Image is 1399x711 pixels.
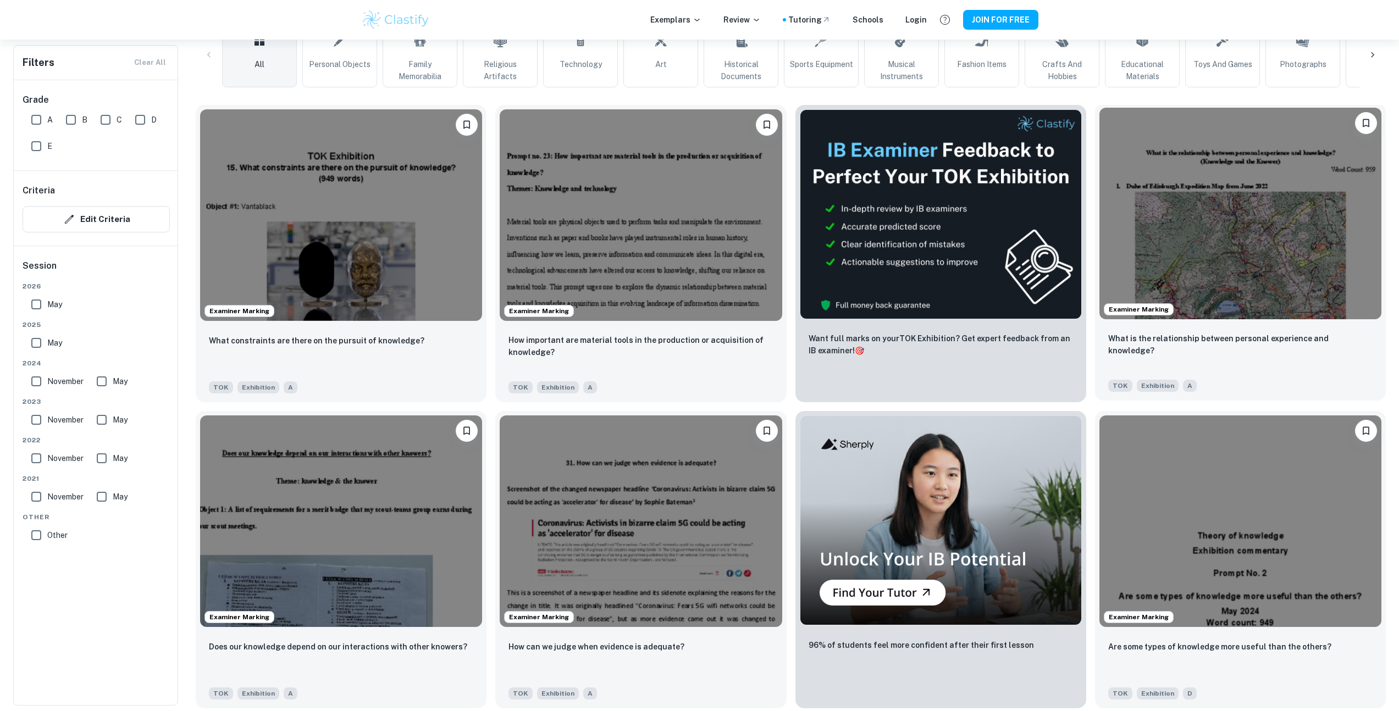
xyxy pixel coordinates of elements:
[1183,380,1197,392] span: A
[500,415,782,627] img: TOK Exhibition example thumbnail: How can we judge when evidence is adequa
[650,14,701,26] p: Exemplars
[209,641,467,653] p: Does our knowledge depend on our interactions with other knowers?
[508,687,533,699] span: TOK
[1099,415,1381,627] img: TOK Exhibition example thumbnail: Are some types of knowledge more useful
[23,358,170,368] span: 2024
[508,641,684,653] p: How can we judge when evidence is adequate?
[23,435,170,445] span: 2022
[723,14,761,26] p: Review
[309,58,371,70] span: Personal Objects
[1030,58,1094,82] span: Crafts and Hobbies
[47,375,84,387] span: November
[963,10,1038,30] button: JOIN FOR FREE
[1099,108,1381,319] img: TOK Exhibition example thumbnail: What is the relationship between persona
[47,414,84,426] span: November
[200,415,482,627] img: TOK Exhibition example thumbnail: Does our knowledge depend on our interac
[23,512,170,522] span: Other
[205,612,274,622] span: Examiner Marking
[809,332,1073,357] p: Want full marks on your TOK Exhibition ? Get expert feedback from an IB examiner!
[23,259,170,281] h6: Session
[1137,380,1179,392] span: Exhibition
[800,415,1082,625] img: Thumbnail
[500,109,782,321] img: TOK Exhibition example thumbnail: How important are material tools in the
[47,529,68,541] span: Other
[23,184,55,197] h6: Criteria
[117,114,122,126] span: C
[82,114,87,126] span: B
[456,420,478,442] button: Please log in to bookmark exemplars
[800,109,1082,319] img: Thumbnail
[508,334,773,358] p: How important are material tools in the production or acquisition of knowledge?
[1355,420,1377,442] button: Please log in to bookmark exemplars
[23,397,170,407] span: 2023
[209,381,233,393] span: TOK
[655,58,667,70] span: Art
[23,281,170,291] span: 2026
[47,140,52,152] span: E
[1355,112,1377,134] button: Please log in to bookmark exemplars
[255,58,264,70] span: All
[809,639,1034,651] p: 96% of students feel more confident after their first lesson
[47,114,53,126] span: A
[1193,58,1252,70] span: Toys and Games
[537,381,579,393] span: Exhibition
[795,105,1086,402] a: ThumbnailWant full marks on yourTOK Exhibition? Get expert feedback from an IB examiner!
[1108,380,1132,392] span: TOK
[113,491,128,503] span: May
[1108,687,1132,699] span: TOK
[560,58,602,70] span: Technology
[237,687,279,699] span: Exhibition
[905,14,927,26] a: Login
[1095,411,1386,708] a: Examiner MarkingPlease log in to bookmark exemplarsAre some types of knowledge more useful than t...
[1104,612,1173,622] span: Examiner Marking
[23,474,170,484] span: 2021
[1108,332,1373,357] p: What is the relationship between personal experience and knowledge?
[957,58,1007,70] span: Fashion Items
[23,93,170,107] h6: Grade
[196,105,486,402] a: Examiner MarkingPlease log in to bookmark exemplarsWhat constraints are there on the pursuit of k...
[853,14,883,26] a: Schools
[468,58,533,82] span: Religious Artifacts
[1110,58,1175,82] span: Educational Materials
[113,375,128,387] span: May
[200,109,482,321] img: TOK Exhibition example thumbnail: What constraints are there on the pursui
[23,206,170,232] button: Edit Criteria
[456,114,478,136] button: Please log in to bookmark exemplars
[361,9,431,31] img: Clastify logo
[788,14,831,26] a: Tutoring
[756,114,778,136] button: Please log in to bookmark exemplars
[1280,58,1326,70] span: Photographs
[505,306,573,316] span: Examiner Marking
[537,687,579,699] span: Exhibition
[583,381,597,393] span: A
[495,411,786,708] a: Examiner MarkingPlease log in to bookmark exemplarsHow can we judge when evidence is adequate?TOK...
[388,58,452,82] span: Family Memorabilia
[505,612,573,622] span: Examiner Marking
[709,58,773,82] span: Historical Documents
[1108,641,1331,653] p: Are some types of knowledge more useful than the others?
[495,105,786,402] a: Examiner MarkingPlease log in to bookmark exemplarsHow important are material tools in the produc...
[23,320,170,330] span: 2025
[1095,105,1386,402] a: Examiner MarkingPlease log in to bookmark exemplarsWhat is the relationship between personal expe...
[205,306,274,316] span: Examiner Marking
[151,114,157,126] span: D
[23,55,54,70] h6: Filters
[508,381,533,393] span: TOK
[47,337,62,349] span: May
[795,411,1086,708] a: Thumbnail96% of students feel more confident after their first lesson
[756,420,778,442] button: Please log in to bookmark exemplars
[855,346,864,355] span: 🎯
[583,687,597,699] span: A
[47,452,84,464] span: November
[284,381,297,393] span: A
[869,58,934,82] span: Musical Instruments
[1104,304,1173,314] span: Examiner Marking
[47,298,62,310] span: May
[1137,687,1179,699] span: Exhibition
[196,411,486,708] a: Examiner MarkingPlease log in to bookmark exemplarsDoes our knowledge depend on our interactions ...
